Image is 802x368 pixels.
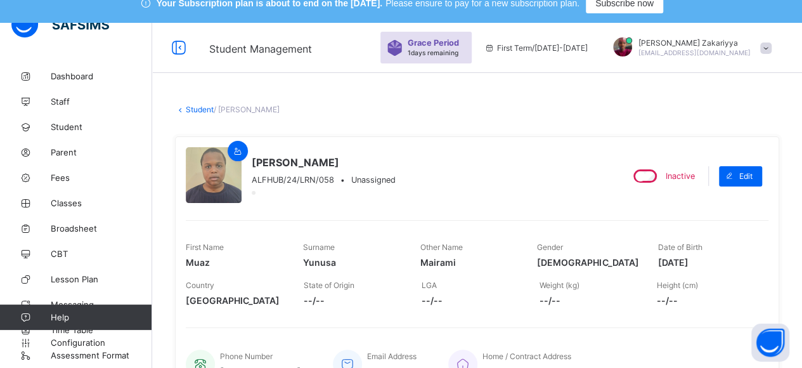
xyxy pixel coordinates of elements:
span: Broadsheet [51,223,152,233]
span: Inactive [666,171,695,181]
span: Fees [51,173,152,183]
span: --/-- [657,295,756,306]
span: Muaz [186,257,284,268]
span: 1 days remaining [408,49,458,56]
span: session/term information [484,43,588,53]
span: Phone Number [220,352,273,361]
span: ALFHUB/24/LRN/058 [252,175,334,185]
span: Dashboard [51,71,152,81]
span: Staff [51,96,152,107]
span: Student [51,122,152,132]
span: Mairami [420,257,519,268]
span: State of Origin [304,280,354,290]
span: LGA [422,280,437,290]
span: [PERSON_NAME] [252,156,396,169]
span: [GEOGRAPHIC_DATA] [186,295,285,306]
span: --/-- [304,295,403,306]
span: / [PERSON_NAME] [214,105,280,114]
a: Student [186,105,214,114]
span: Gender [537,242,563,252]
span: [DATE] [657,257,756,268]
div: IbrahimZakariyya [600,37,778,58]
span: [DEMOGRAPHIC_DATA] [537,257,638,268]
span: Unassigned [351,175,396,185]
img: sticker-purple.71386a28dfed39d6af7621340158ba97.svg [387,40,403,56]
span: CBT [51,249,152,259]
span: Assessment Format [51,350,152,360]
span: Weight (kg) [539,280,579,290]
div: • [252,175,396,185]
span: Country [186,280,214,290]
span: Student Management [209,43,312,55]
span: Email Address [367,352,417,361]
span: Parent [51,147,152,157]
span: --/-- [539,295,638,306]
span: Lesson Plan [51,274,152,284]
span: Help [51,312,152,322]
span: Home / Contract Address [482,352,571,361]
span: Other Name [420,242,463,252]
span: Surname [303,242,335,252]
span: Height (cm) [657,280,698,290]
img: safsims [11,11,109,38]
span: Edit [739,171,753,181]
span: Yunusa [303,257,401,268]
span: Date of Birth [657,242,702,252]
span: Grace Period [408,38,459,48]
span: First Name [186,242,224,252]
span: [PERSON_NAME] Zakariyya [638,38,751,48]
span: --/-- [422,295,521,306]
span: Configuration [51,338,152,348]
button: Open asap [751,324,789,362]
span: Classes [51,198,152,208]
span: [EMAIL_ADDRESS][DOMAIN_NAME] [638,49,751,56]
span: Messaging [51,299,152,310]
